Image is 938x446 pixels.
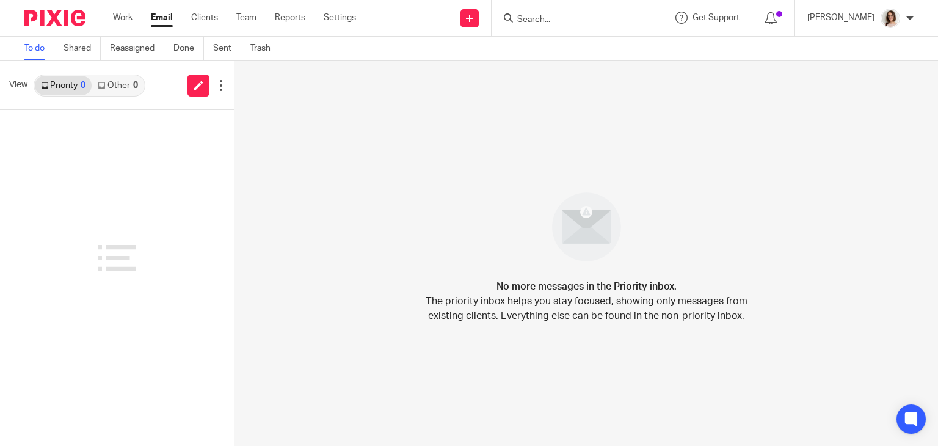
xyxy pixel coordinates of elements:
[151,12,173,24] a: Email
[81,81,85,90] div: 0
[110,37,164,60] a: Reassigned
[9,79,27,92] span: View
[807,12,874,24] p: [PERSON_NAME]
[213,37,241,60] a: Sent
[250,37,280,60] a: Trash
[191,12,218,24] a: Clients
[64,37,101,60] a: Shared
[496,279,677,294] h4: No more messages in the Priority inbox.
[324,12,356,24] a: Settings
[693,13,740,22] span: Get Support
[544,185,629,269] img: image
[24,10,85,26] img: Pixie
[236,12,256,24] a: Team
[92,76,144,95] a: Other0
[881,9,900,28] img: Caroline%20-%20HS%20-%20LI.png
[24,37,54,60] a: To do
[275,12,305,24] a: Reports
[516,15,626,26] input: Search
[424,294,748,323] p: The priority inbox helps you stay focused, showing only messages from existing clients. Everythin...
[133,81,138,90] div: 0
[113,12,133,24] a: Work
[35,76,92,95] a: Priority0
[173,37,204,60] a: Done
